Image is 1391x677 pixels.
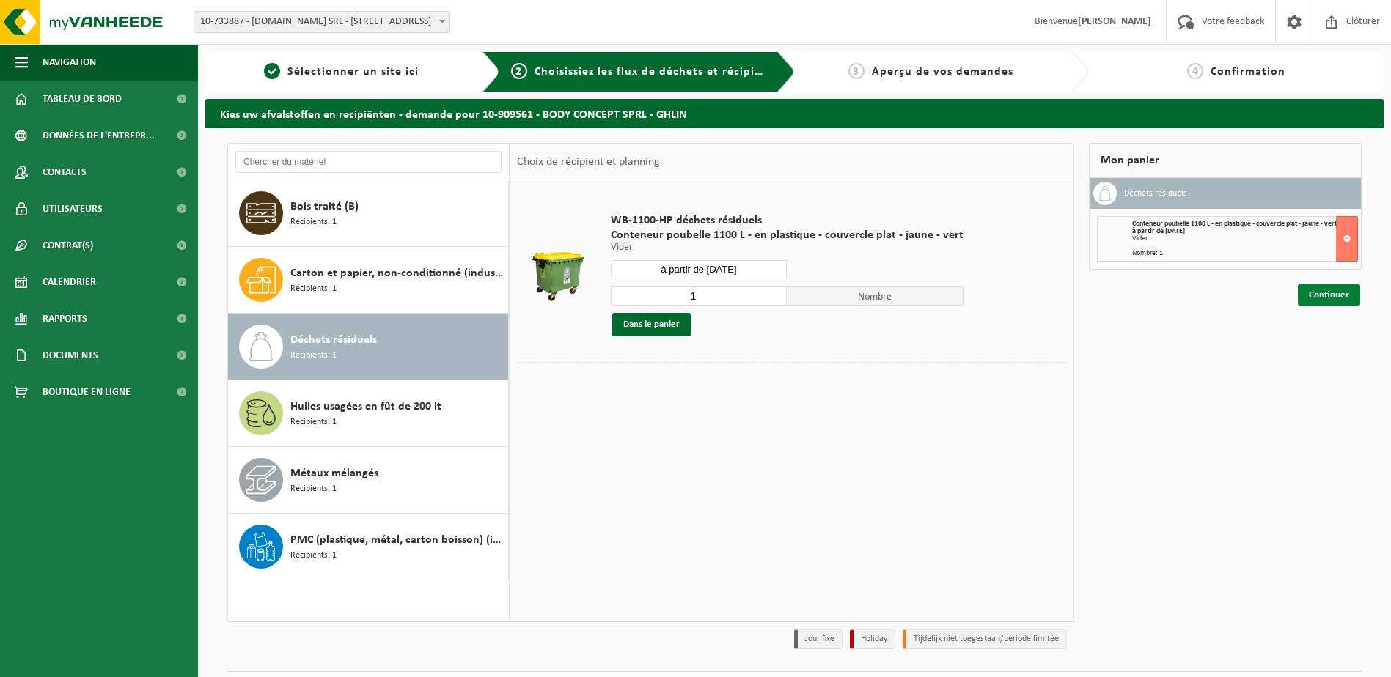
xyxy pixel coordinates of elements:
[43,190,103,227] span: Utilisateurs
[43,81,122,117] span: Tableau de bord
[511,63,527,79] span: 2
[43,374,131,410] span: Boutique en ligne
[194,11,450,33] span: 10-733887 - BODY-CONCEPT.BE SRL - 7011 GHLIN, RUE DE DOUVRAIN 13
[535,66,779,78] span: Choisissiez les flux de déchets et récipients
[43,227,93,264] span: Contrat(s)
[213,63,471,81] a: 1Sélectionner un site ici
[228,180,509,247] button: Bois traité (B) Récipients: 1
[43,264,96,300] span: Calendrier
[1132,227,1185,235] strong: à partir de [DATE]
[787,286,964,306] span: Nombre
[290,482,337,496] span: Récipients: 1
[228,380,509,447] button: Huiles usagées en fût de 200 lt Récipients: 1
[510,144,667,180] div: Choix de récipient et planning
[1132,250,1357,257] div: Nombre: 1
[290,331,377,349] span: Déchets résiduels
[228,514,509,580] button: PMC (plastique, métal, carton boisson) (industriel) Récipients: 1
[1187,63,1203,79] span: 4
[903,629,1067,649] li: Tijdelijk niet toegestaan/période limitée
[611,243,964,253] p: Vider
[1078,16,1151,27] strong: [PERSON_NAME]
[43,117,155,154] span: Données de l'entrepr...
[611,213,964,228] span: WB-1100-HP déchets résiduels
[1132,220,1337,228] span: Conteneur poubelle 1100 L - en plastique - couvercle plat - jaune - vert
[612,313,691,336] button: Dans le panier
[264,63,280,79] span: 1
[1124,182,1187,205] h3: Déchets résiduels
[43,300,87,337] span: Rapports
[611,260,788,278] input: Sélectionnez date
[290,264,504,282] span: Carton et papier, non-conditionné (industriel)
[194,12,449,32] span: 10-733887 - BODY-CONCEPT.BE SRL - 7011 GHLIN, RUE DE DOUVRAIN 13
[290,398,441,415] span: Huiles usagées en fût de 200 lt
[872,66,1013,78] span: Aperçu de vos demandes
[290,465,378,482] span: Métaux mélangés
[228,247,509,314] button: Carton et papier, non-conditionné (industriel) Récipients: 1
[290,549,337,563] span: Récipients: 1
[43,154,87,190] span: Contacts
[290,531,504,549] span: PMC (plastique, métal, carton boisson) (industriel)
[287,66,419,78] span: Sélectionner un site ici
[290,215,337,229] span: Récipients: 1
[290,415,337,429] span: Récipients: 1
[228,447,509,514] button: Métaux mélangés Récipients: 1
[235,151,502,173] input: Chercher du matériel
[611,228,964,243] span: Conteneur poubelle 1100 L - en plastique - couvercle plat - jaune - vert
[1132,235,1357,243] div: Vider
[290,198,359,215] span: Bois traité (B)
[850,629,895,649] li: Holiday
[205,99,1384,127] h2: Kies uw afvalstoffen en recipiënten - demande pour 10-909561 - BODY CONCEPT SPRL - GHLIN
[1298,284,1360,306] a: Continuer
[290,282,337,296] span: Récipients: 1
[848,63,865,79] span: 3
[228,314,509,380] button: Déchets résiduels Récipients: 1
[1211,66,1285,78] span: Confirmation
[290,349,337,363] span: Récipients: 1
[794,629,843,649] li: Jour fixe
[1089,143,1362,178] div: Mon panier
[43,44,96,81] span: Navigation
[43,337,98,374] span: Documents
